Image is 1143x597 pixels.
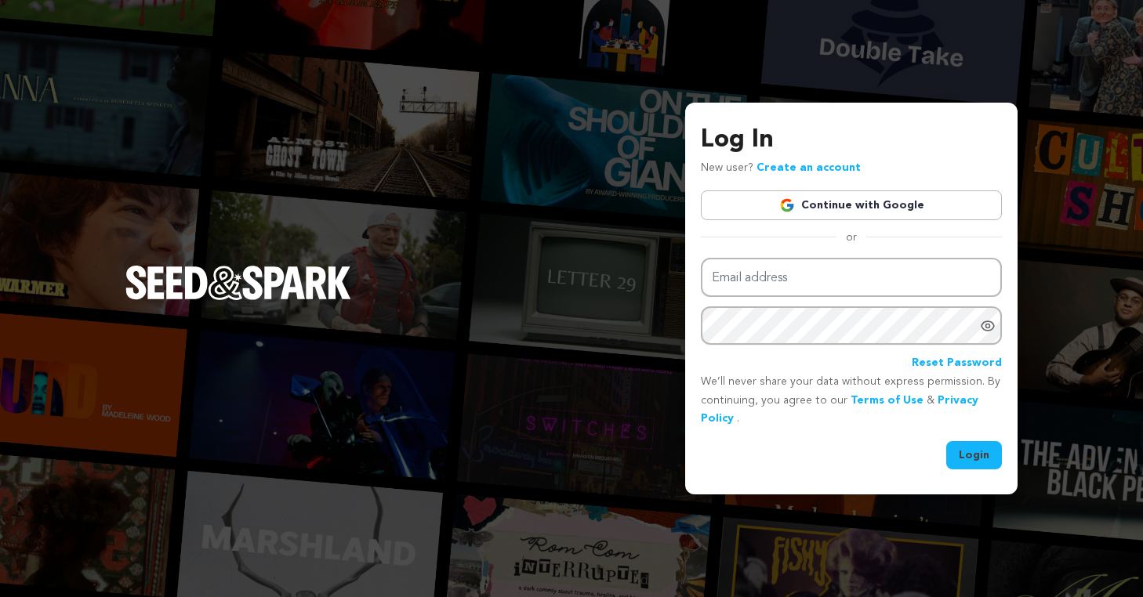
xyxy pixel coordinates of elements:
p: We’ll never share your data without express permission. By continuing, you agree to our & . [701,373,1002,429]
a: Continue with Google [701,190,1002,220]
a: Show password as plain text. Warning: this will display your password on the screen. [980,318,996,334]
a: Reset Password [912,354,1002,373]
img: Google logo [779,197,795,213]
p: New user? [701,159,861,178]
a: Seed&Spark Homepage [125,266,351,331]
h3: Log In [701,121,1002,159]
input: Email address [701,258,1002,298]
a: Terms of Use [851,395,923,406]
span: or [836,230,866,245]
img: Seed&Spark Logo [125,266,351,300]
a: Create an account [757,162,861,173]
button: Login [946,441,1002,469]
